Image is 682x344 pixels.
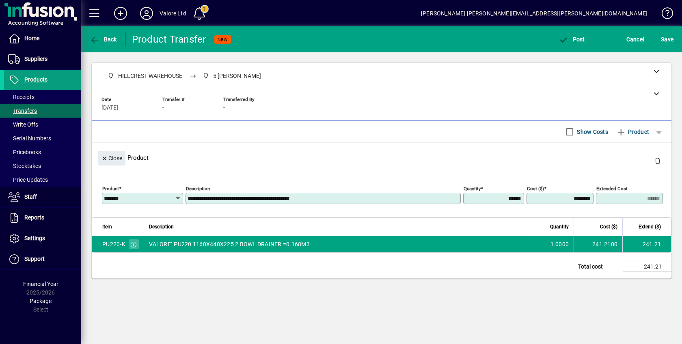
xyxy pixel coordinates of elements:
a: Receipts [4,90,81,104]
span: Support [24,256,45,262]
button: Post [557,32,587,47]
span: Description [149,222,174,231]
div: Valore Ltd [160,7,186,20]
span: Products [24,76,47,83]
span: Quantity [550,222,569,231]
span: Home [24,35,39,41]
span: Settings [24,235,45,241]
app-page-header-button: Delete [648,157,667,164]
button: Cancel [624,32,646,47]
a: Knowledge Base [656,2,672,28]
mat-label: Quantity [464,186,481,191]
a: Pricebooks [4,145,81,159]
label: Show Costs [575,128,608,136]
mat-label: Description [186,186,210,191]
span: - [223,105,225,111]
a: Stocktakes [4,159,81,173]
span: Price Updates [8,176,48,183]
button: Delete [648,151,667,170]
div: Product Transfer [132,33,206,46]
button: Add [108,6,134,21]
a: Home [4,28,81,49]
button: Product [612,125,653,139]
span: - [162,105,164,111]
span: Serial Numbers [8,135,51,142]
td: 241.2100 [574,236,622,252]
span: Stocktakes [8,163,41,169]
div: PU220-K [102,240,125,248]
a: Support [4,249,81,269]
mat-label: Extended Cost [596,186,628,191]
span: Product [616,125,649,138]
span: Extend ($) [639,222,661,231]
span: Back [90,36,117,43]
span: Reports [24,214,44,221]
span: NEW [218,37,228,42]
span: Transfers [8,107,37,114]
a: Suppliers [4,49,81,69]
div: Product [92,143,671,172]
a: Reports [4,208,81,228]
span: Write Offs [8,121,38,128]
td: 1.0000 [525,236,574,252]
a: Settings [4,228,81,249]
td: 241.21 [623,262,671,272]
a: Transfers [4,104,81,118]
mat-label: Cost ($) [527,186,544,191]
app-page-header-button: Close [96,154,127,161]
span: S [661,36,664,43]
span: Receipts [8,94,35,100]
span: Item [102,222,112,231]
button: Save [659,32,676,47]
a: Write Offs [4,118,81,131]
div: [PERSON_NAME] [PERSON_NAME][EMAIL_ADDRESS][PERSON_NAME][DOMAIN_NAME] [421,7,647,20]
span: Pricebooks [8,149,41,155]
mat-label: Product [102,186,119,191]
button: Profile [134,6,160,21]
span: ost [559,36,585,43]
a: Staff [4,187,81,207]
span: VALORE` PU220 1160X440X225 2 BOWL DRAINER =0.168M3 [149,240,310,248]
span: Staff [24,193,37,200]
td: Total cost [574,262,623,272]
span: Close [101,152,122,165]
span: Cancel [626,33,644,46]
button: Back [88,32,119,47]
span: P [573,36,576,43]
a: Price Updates [4,173,81,187]
a: Serial Numbers [4,131,81,145]
span: Package [30,298,52,304]
app-page-header-button: Back [81,32,126,47]
span: ave [661,33,673,46]
td: 241.21 [622,236,671,252]
span: Suppliers [24,56,47,62]
span: Financial Year [23,281,58,287]
span: Cost ($) [600,222,617,231]
span: [DATE] [101,105,118,111]
button: Close [98,151,125,166]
